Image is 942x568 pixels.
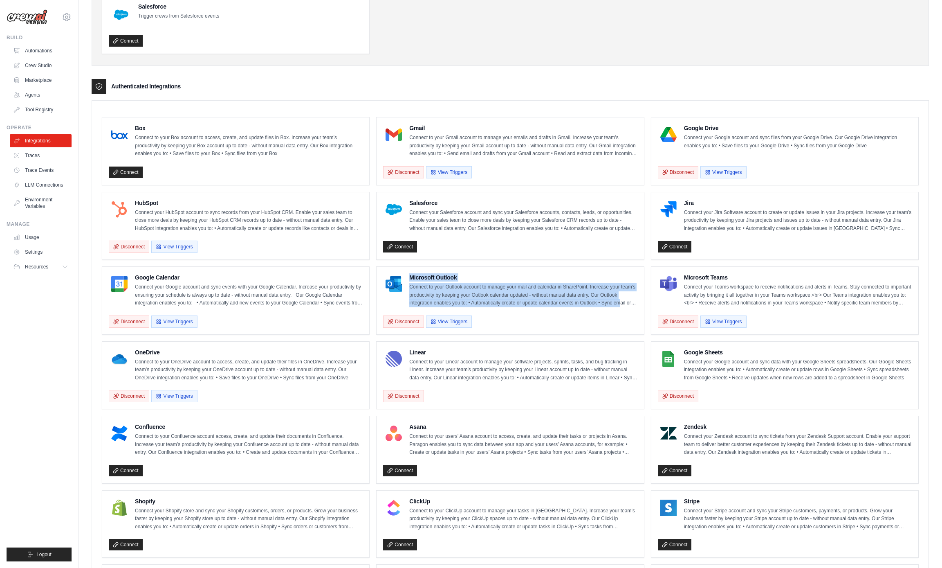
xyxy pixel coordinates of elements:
[409,273,637,282] h4: Microsoft Outlook
[111,276,128,292] img: Google Calendar Logo
[684,199,912,207] h4: Jira
[409,134,637,158] p: Connect to your Gmail account to manage your emails and drafts in Gmail. Increase your team’s pro...
[658,316,698,328] button: Disconnect
[426,166,472,178] button: View Triggers
[109,316,149,328] button: Disconnect
[660,126,677,143] img: Google Drive Logo
[409,209,637,233] p: Connect your Salesforce account and sync your Salesforce accounts, contacts, leads, or opportunit...
[135,283,363,307] p: Connect your Google account and sync events with your Google Calendar. Increase your productivity...
[109,390,149,402] button: Disconnect
[409,433,637,457] p: Connect to your users’ Asana account to access, create, and update their tasks or projects in Asa...
[386,201,402,218] img: Salesforce Logo
[658,465,692,476] a: Connect
[138,2,219,11] h4: Salesforce
[111,126,128,143] img: Box Logo
[7,124,72,131] div: Operate
[10,149,72,162] a: Traces
[7,9,47,25] img: Logo
[700,166,746,178] button: View Triggers
[7,548,72,561] button: Logout
[383,539,417,550] a: Connect
[409,497,637,505] h4: ClickUp
[109,539,143,550] a: Connect
[383,390,424,402] button: Disconnect
[409,348,637,356] h4: Linear
[684,497,912,505] h4: Stripe
[111,5,131,25] img: Salesforce Logo
[409,423,637,431] h4: Asana
[383,166,424,178] button: Disconnect
[684,348,912,356] h4: Google Sheets
[111,351,128,367] img: OneDrive Logo
[10,74,72,87] a: Marketplace
[135,124,363,132] h4: Box
[660,351,677,367] img: Google Sheets Logo
[386,351,402,367] img: Linear Logo
[409,124,637,132] h4: Gmail
[10,260,72,273] button: Resources
[111,425,128,442] img: Confluence Logo
[10,164,72,177] a: Trace Events
[10,88,72,101] a: Agents
[111,500,128,516] img: Shopify Logo
[409,358,637,382] p: Connect to your Linear account to manage your software projects, sprints, tasks, and bug tracking...
[383,316,424,328] button: Disconnect
[658,539,692,550] a: Connect
[25,264,48,270] span: Resources
[135,433,363,457] p: Connect to your Confluence account access, create, and update their documents in Confluence. Incr...
[109,35,143,47] a: Connect
[386,425,402,442] img: Asana Logo
[109,167,143,178] a: Connect
[426,316,472,328] button: View Triggers
[109,465,143,476] a: Connect
[684,358,912,382] p: Connect your Google account and sync data with your Google Sheets spreadsheets. Our Google Sheets...
[383,465,417,476] a: Connect
[386,500,402,516] img: ClickUp Logo
[386,276,402,292] img: Microsoft Outlook Logo
[135,134,363,158] p: Connect to your Box account to access, create, and update files in Box. Increase your team’s prod...
[684,273,912,282] h4: Microsoft Teams
[409,283,637,307] p: Connect to your Outlook account to manage your mail and calendar in SharePoint. Increase your tea...
[660,276,677,292] img: Microsoft Teams Logo
[135,273,363,282] h4: Google Calendar
[135,209,363,233] p: Connect your HubSpot account to sync records from your HubSpot CRM. Enable your sales team to clo...
[386,126,402,143] img: Gmail Logo
[10,44,72,57] a: Automations
[409,199,637,207] h4: Salesforce
[151,390,197,402] button: View Triggers
[135,358,363,382] p: Connect to your OneDrive account to access, create, and update their files in OneDrive. Increase ...
[658,166,698,178] button: Disconnect
[10,193,72,213] a: Environment Variables
[684,507,912,531] p: Connect your Stripe account and sync your Stripe customers, payments, or products. Grow your busi...
[684,209,912,233] p: Connect your Jira Software account to create or update issues in your Jira projects. Increase you...
[10,134,72,147] a: Integrations
[660,201,677,218] img: Jira Logo
[7,221,72,228] div: Manage
[660,425,677,442] img: Zendesk Logo
[700,316,746,328] button: View Triggers
[10,231,72,244] a: Usage
[111,82,181,90] h3: Authenticated Integrations
[36,551,52,558] span: Logout
[658,241,692,252] a: Connect
[135,507,363,531] p: Connect your Shopify store and sync your Shopify customers, orders, or products. Grow your busine...
[684,134,912,150] p: Connect your Google account and sync files from your Google Drive. Our Google Drive integration e...
[10,103,72,116] a: Tool Registry
[10,246,72,259] a: Settings
[135,199,363,207] h4: HubSpot
[10,178,72,192] a: LLM Connections
[684,423,912,431] h4: Zendesk
[135,348,363,356] h4: OneDrive
[684,433,912,457] p: Connect your Zendesk account to sync tickets from your Zendesk Support account. Enable your suppo...
[660,500,677,516] img: Stripe Logo
[151,241,197,253] button: View Triggers
[409,507,637,531] p: Connect to your ClickUp account to manage your tasks in [GEOGRAPHIC_DATA]. Increase your team’s p...
[135,497,363,505] h4: Shopify
[135,423,363,431] h4: Confluence
[383,241,417,252] a: Connect
[151,316,197,328] button: View Triggers
[684,124,912,132] h4: Google Drive
[138,12,219,20] p: Trigger crews from Salesforce events
[109,241,149,253] button: Disconnect
[10,59,72,72] a: Crew Studio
